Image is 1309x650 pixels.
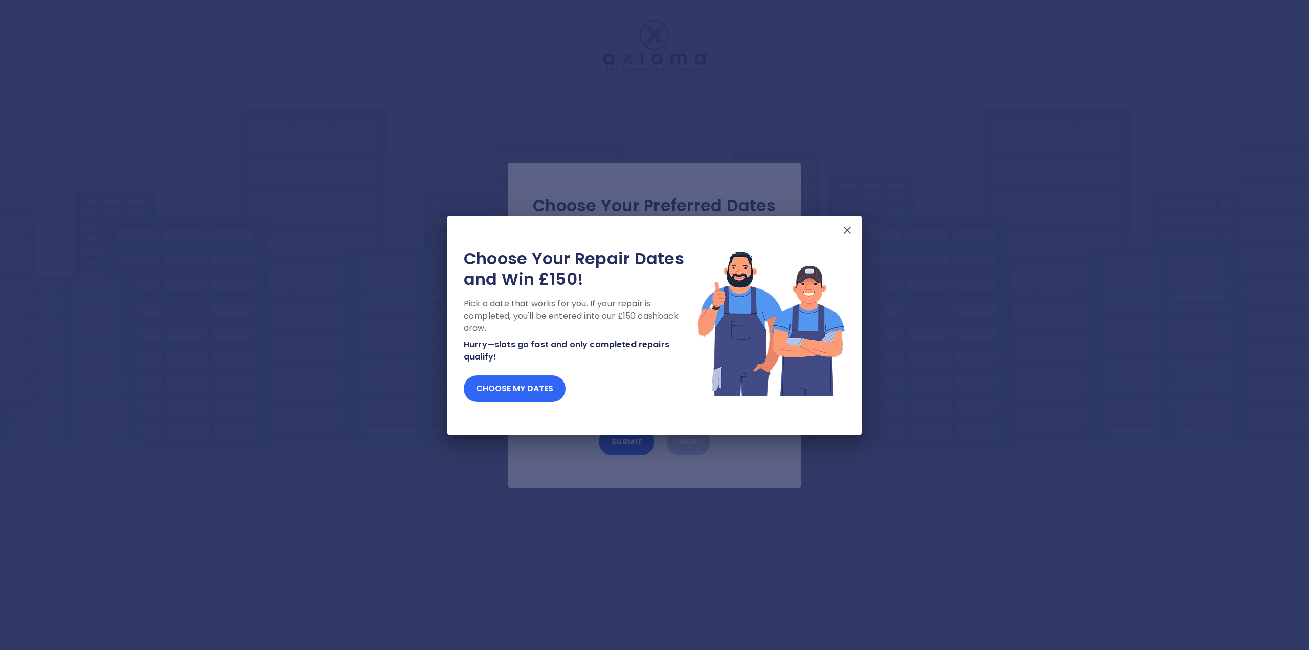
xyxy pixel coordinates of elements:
p: Hurry—slots go fast and only completed repairs qualify! [464,339,697,363]
button: Choose my dates [464,375,566,402]
p: Pick a date that works for you. If your repair is completed, you'll be entered into our £150 cash... [464,298,697,334]
img: X Mark [841,224,853,236]
h2: Choose Your Repair Dates and Win £150! [464,249,697,289]
img: Lottery [697,249,845,398]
